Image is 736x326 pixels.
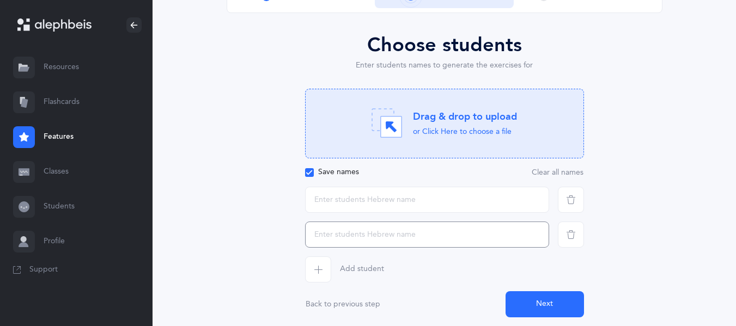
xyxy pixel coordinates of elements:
div: or Click Here to choose a file [413,127,517,138]
input: Enter students Hebrew name [305,222,549,248]
input: Enter students Hebrew name [305,187,549,213]
button: Clear all names [531,168,584,177]
div: Drag & drop to upload [413,110,517,124]
div: Save names [305,167,359,178]
button: Next [506,291,584,317]
span: Support [29,265,58,275]
button: Back to previous step [305,300,381,309]
button: Add student [305,256,384,282]
div: Choose students [305,30,584,60]
span: Add student [340,264,384,275]
div: Enter students names to generate the exercises for [305,60,584,71]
